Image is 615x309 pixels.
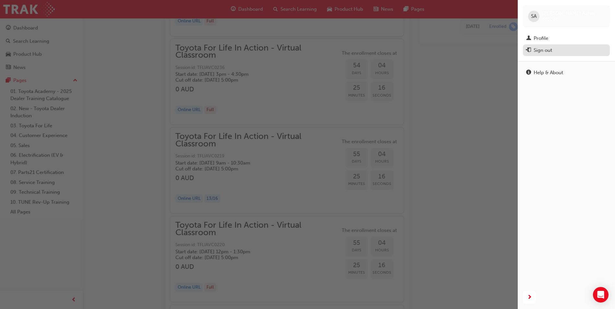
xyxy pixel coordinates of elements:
[526,70,531,76] span: info-icon
[526,48,531,53] span: exit-icon
[534,35,548,42] div: Profile
[523,32,610,44] a: Profile
[534,47,552,54] div: Sign out
[542,10,595,16] span: [PERSON_NAME] Azhar
[523,44,610,56] button: Sign out
[534,69,563,76] div: Help & About
[531,13,537,20] span: SA
[523,67,610,79] a: Help & About
[593,287,609,303] div: Open Intercom Messenger
[527,293,532,302] span: next-icon
[542,17,558,22] span: 660061
[526,36,531,41] span: man-icon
